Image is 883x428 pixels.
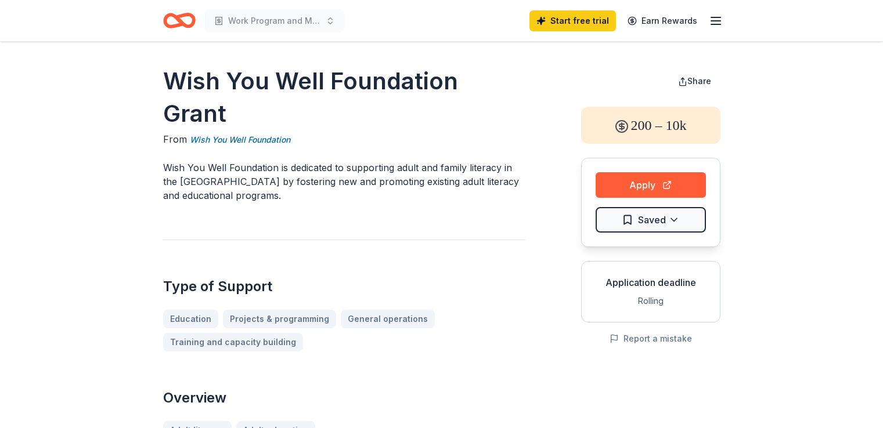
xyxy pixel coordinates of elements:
[163,333,303,351] a: Training and capacity building
[687,76,711,86] span: Share
[163,161,525,202] p: Wish You Well Foundation is dedicated to supporting adult and family literacy in the [GEOGRAPHIC_...
[163,277,525,296] h2: Type of Support
[529,10,616,31] a: Start free trial
[341,310,435,328] a: General operations
[163,310,218,328] a: Education
[228,14,321,28] span: Work Program and Mentoring
[638,212,666,227] span: Saved
[163,389,525,407] h2: Overview
[610,332,692,346] button: Report a mistake
[163,132,525,147] div: From
[163,65,525,130] h1: Wish You Well Foundation Grant
[591,294,711,308] div: Rolling
[163,7,196,34] a: Home
[596,172,706,198] button: Apply
[223,310,336,328] a: Projects & programming
[591,275,711,289] div: Application deadline
[669,70,720,93] button: Share
[581,107,720,144] div: 200 – 10k
[190,133,290,147] a: Wish You Well Foundation
[596,207,706,233] button: Saved
[621,10,704,31] a: Earn Rewards
[205,9,344,32] button: Work Program and Mentoring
